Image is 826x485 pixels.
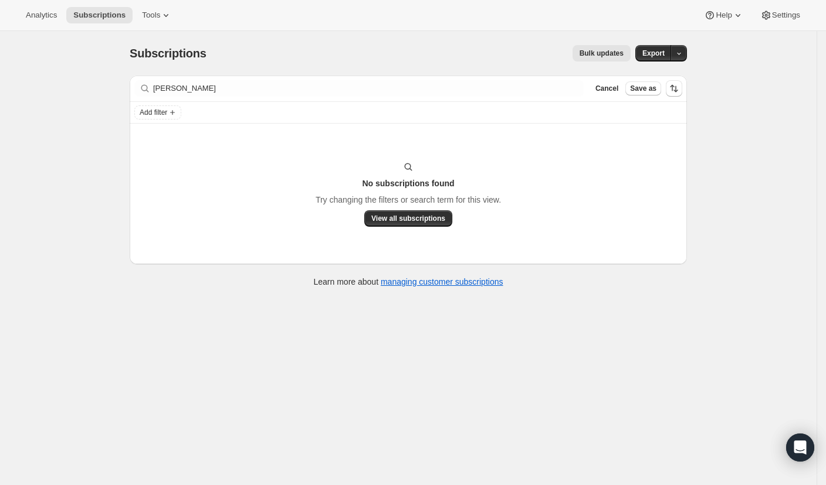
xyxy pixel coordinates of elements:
[134,105,181,119] button: Add filter
[316,194,501,206] p: Try changing the filters or search term for this view.
[142,11,160,20] span: Tools
[26,11,57,20] span: Analytics
[153,80,584,97] input: Filter subscribers
[697,7,750,23] button: Help
[66,7,133,23] button: Subscriptions
[666,80,682,97] button: Sort the results
[371,214,445,223] span: View all subscriptions
[314,276,503,288] p: Learn more about
[625,81,661,95] button: Save as
[381,277,503,286] a: managing customer subscriptions
[580,49,624,58] span: Bulk updates
[364,210,452,227] button: View all subscriptions
[130,47,206,60] span: Subscriptions
[642,49,665,58] span: Export
[591,81,623,95] button: Cancel
[135,7,179,23] button: Tools
[73,11,126,20] span: Subscriptions
[140,108,167,117] span: Add filter
[362,177,454,189] h3: No subscriptions found
[753,7,807,23] button: Settings
[573,45,631,62] button: Bulk updates
[595,84,618,93] span: Cancel
[630,84,656,93] span: Save as
[635,45,672,62] button: Export
[786,433,814,462] div: Open Intercom Messenger
[19,7,64,23] button: Analytics
[772,11,800,20] span: Settings
[716,11,732,20] span: Help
